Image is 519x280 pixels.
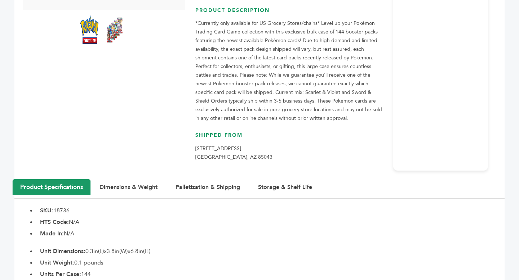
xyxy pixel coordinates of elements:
li: N/A [36,229,505,238]
li: 144 [36,270,505,279]
p: [STREET_ADDRESS] [GEOGRAPHIC_DATA], AZ 85043 [195,144,386,162]
img: *Only for US Grocery Stores* Pokemon TCG 10 Card Booster Pack – Newest Release (Case of 144 Packs... [80,15,98,44]
b: Made In: [40,230,64,238]
li: 0.1 pounds [36,258,505,267]
button: Product Specifications [13,179,90,195]
b: SKU: [40,207,53,214]
h3: Shipped From [195,132,386,144]
b: HTS Code: [40,218,69,226]
p: *Currently only available for US Grocery Stores/chains* Level up your Pokémon Trading Card Game c... [195,19,386,123]
button: Dimensions & Weight [92,180,165,195]
li: N/A [36,218,505,226]
h3: Product Description [195,7,386,19]
li: 18736 [36,206,505,215]
li: 0.3in(L)x3.8in(W)x6.8in(H) [36,247,505,256]
img: *Only for US Grocery Stores* Pokemon TCG 10 Card Booster Pack – Newest Release (Case of 144 Packs... [106,15,124,44]
button: Storage & Shelf Life [251,180,319,195]
b: Units Per Case: [40,270,81,278]
b: Unit Weight: [40,259,74,267]
button: Palletization & Shipping [168,180,247,195]
b: Unit Dimensions: [40,247,85,255]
